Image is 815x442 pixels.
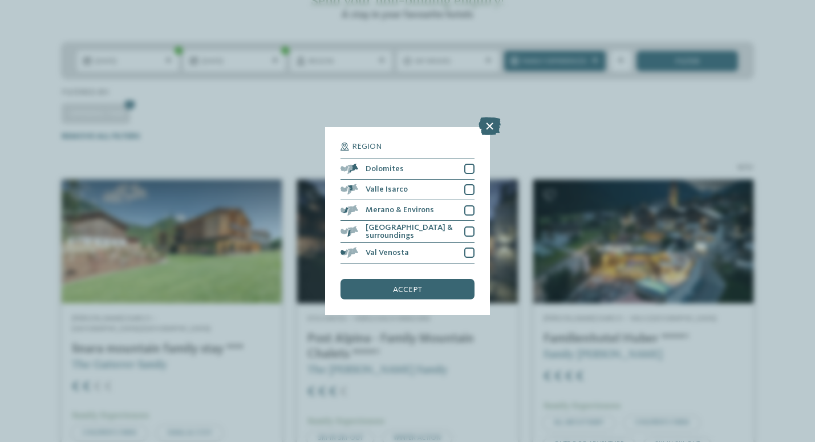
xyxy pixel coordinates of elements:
[366,249,409,257] span: Val Venosta
[366,224,456,240] span: [GEOGRAPHIC_DATA] & surroundings
[366,206,434,214] span: Merano & Environs
[366,185,408,193] span: Valle Isarco
[352,143,382,151] span: Region
[366,165,404,173] span: Dolomites
[393,286,422,294] span: accept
